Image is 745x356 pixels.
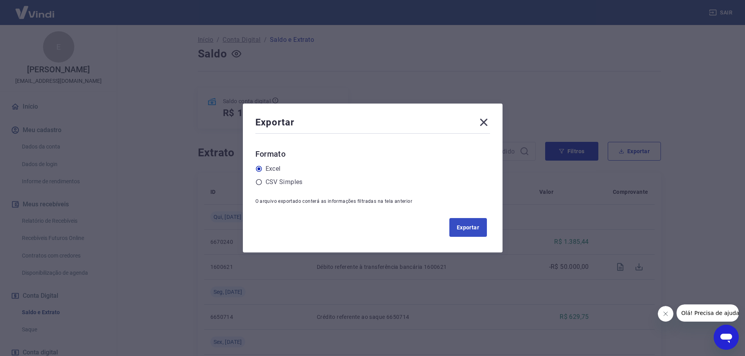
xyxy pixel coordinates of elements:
label: CSV Simples [266,177,303,187]
iframe: Fechar mensagem [658,306,673,322]
span: Olá! Precisa de ajuda? [5,5,66,12]
iframe: Botão para abrir a janela de mensagens [714,325,739,350]
label: Excel [266,164,281,174]
div: Exportar [255,116,490,132]
button: Exportar [449,218,487,237]
iframe: Mensagem da empresa [677,304,739,322]
h6: Formato [255,148,490,160]
span: O arquivo exportado conterá as informações filtradas na tela anterior [255,199,413,204]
